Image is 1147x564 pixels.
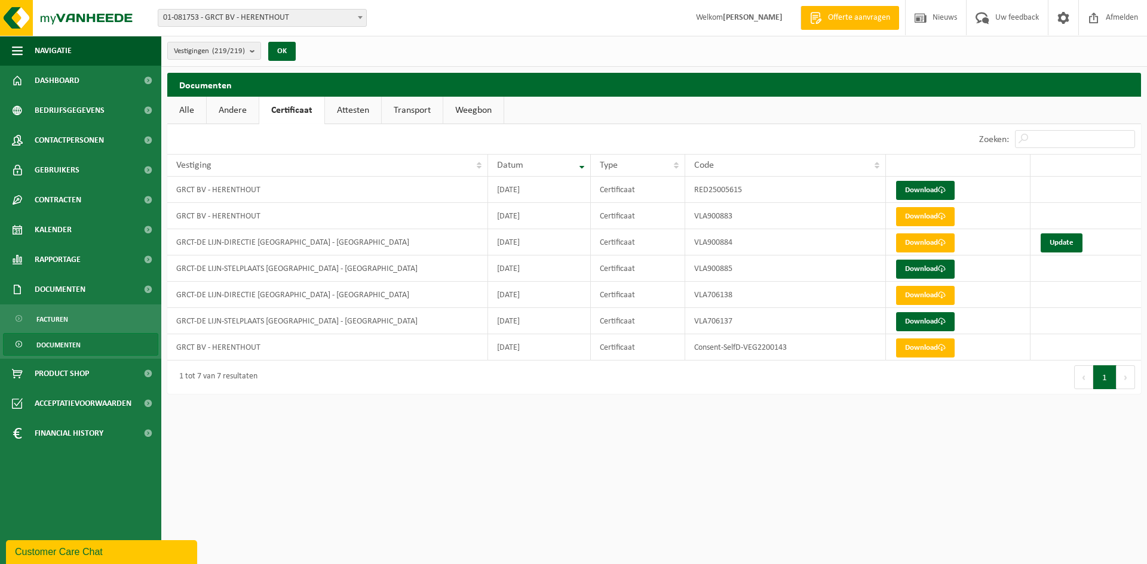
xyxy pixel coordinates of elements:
[591,282,686,308] td: Certificaat
[167,97,206,124] a: Alle
[488,229,591,255] td: [DATE]
[685,255,885,282] td: VLA900885
[1074,365,1093,389] button: Previous
[685,282,885,308] td: VLA706138
[497,161,523,170] span: Datum
[896,312,955,331] a: Download
[685,203,885,229] td: VLA900883
[158,10,366,26] span: 01-081753 - GRCT BV - HERENTHOUT
[212,47,245,55] count: (219/219)
[685,334,885,360] td: Consent-SelfD-VEG2200143
[825,12,893,24] span: Offerte aanvragen
[35,359,89,389] span: Product Shop
[174,42,245,60] span: Vestigingen
[167,203,488,229] td: GRCT BV - HERENTHOUT
[1041,233,1082,252] a: Update
[167,334,488,360] td: GRCT BV - HERENTHOUT
[35,389,131,418] span: Acceptatievoorwaarden
[694,161,714,170] span: Code
[35,125,104,155] span: Contactpersonen
[488,334,591,360] td: [DATE]
[35,245,81,275] span: Rapportage
[3,333,158,356] a: Documenten
[35,418,103,448] span: Financial History
[173,366,257,388] div: 1 tot 7 van 7 resultaten
[896,207,955,226] a: Download
[35,275,85,304] span: Documenten
[591,308,686,334] td: Certificaat
[36,334,81,356] span: Documenten
[167,42,261,60] button: Vestigingen(219/219)
[685,308,885,334] td: VLA706137
[591,255,686,282] td: Certificaat
[6,538,200,564] iframe: chat widget
[207,97,259,124] a: Andere
[723,13,783,22] strong: [PERSON_NAME]
[35,95,105,125] span: Bedrijfsgegevens
[268,42,296,61] button: OK
[36,308,68,331] span: Facturen
[801,6,899,30] a: Offerte aanvragen
[488,177,591,203] td: [DATE]
[167,282,488,308] td: GRCT-DE LIJN-DIRECTIE [GEOGRAPHIC_DATA] - [GEOGRAPHIC_DATA]
[35,215,72,245] span: Kalender
[896,181,955,200] a: Download
[158,9,367,27] span: 01-081753 - GRCT BV - HERENTHOUT
[896,233,955,252] a: Download
[3,307,158,330] a: Facturen
[488,203,591,229] td: [DATE]
[35,66,79,95] span: Dashboard
[35,36,72,66] span: Navigatie
[259,97,324,124] a: Certificaat
[685,229,885,255] td: VLA900884
[325,97,381,124] a: Attesten
[167,177,488,203] td: GRCT BV - HERENTHOUT
[443,97,504,124] a: Weegbon
[600,161,618,170] span: Type
[685,177,885,203] td: RED25005615
[167,73,1141,96] h2: Documenten
[591,334,686,360] td: Certificaat
[382,97,443,124] a: Transport
[176,161,211,170] span: Vestiging
[896,260,955,279] a: Download
[896,338,955,357] a: Download
[167,308,488,334] td: GRCT-DE LIJN-STELPLAATS [GEOGRAPHIC_DATA] - [GEOGRAPHIC_DATA]
[488,255,591,282] td: [DATE]
[591,229,686,255] td: Certificaat
[1093,365,1117,389] button: 1
[35,185,81,215] span: Contracten
[167,255,488,282] td: GRCT-DE LIJN-STELPLAATS [GEOGRAPHIC_DATA] - [GEOGRAPHIC_DATA]
[979,135,1009,144] label: Zoeken:
[488,282,591,308] td: [DATE]
[35,155,79,185] span: Gebruikers
[591,203,686,229] td: Certificaat
[896,286,955,305] a: Download
[488,308,591,334] td: [DATE]
[167,229,488,255] td: GRCT-DE LIJN-DIRECTIE [GEOGRAPHIC_DATA] - [GEOGRAPHIC_DATA]
[1117,365,1135,389] button: Next
[591,177,686,203] td: Certificaat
